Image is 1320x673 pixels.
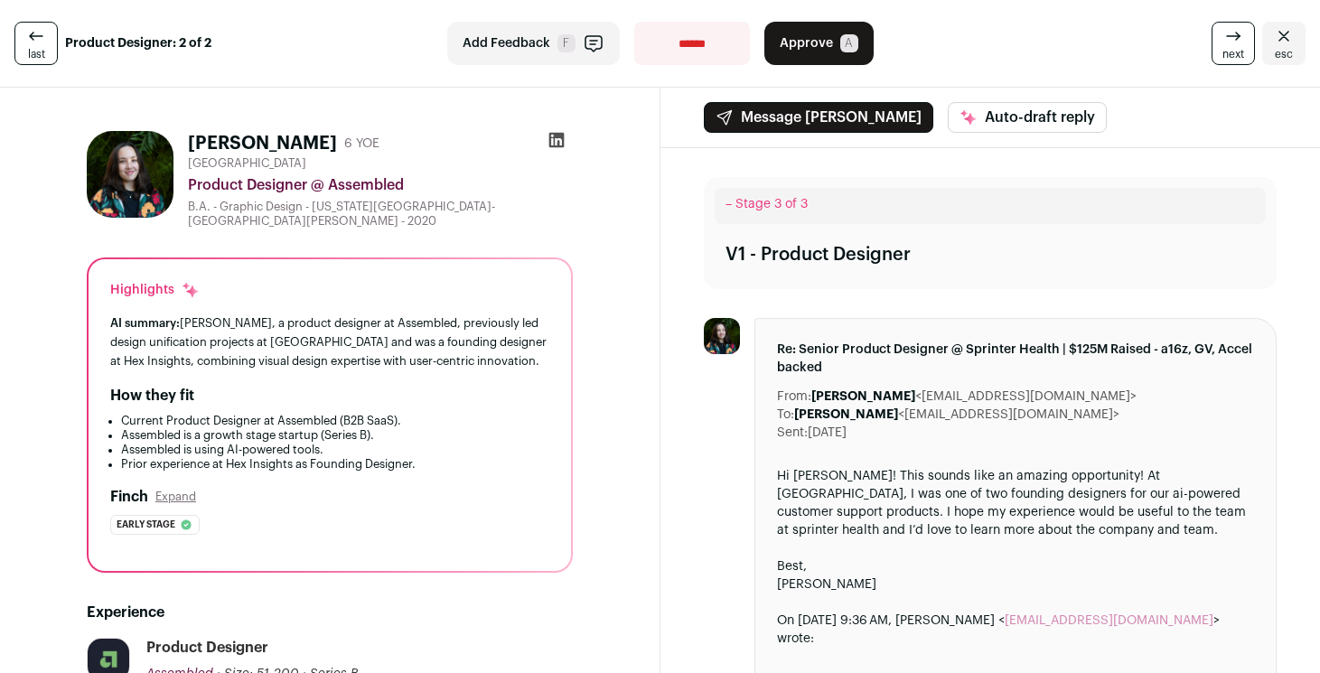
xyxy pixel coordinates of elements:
img: ede78d2ab41cd353340c794c224e2b69189037ad1e6bbc20d6f59310d6e79d8c.jpg [87,131,173,218]
span: Add Feedback [463,34,550,52]
span: Re: Senior Product Designer @ Sprinter Health | $125M Raised - a16z, GV, Accel backed [777,341,1255,377]
button: Message [PERSON_NAME] [704,102,933,133]
dd: <[EMAIL_ADDRESS][DOMAIN_NAME]> [811,388,1137,406]
li: Current Product Designer at Assembled (B2B SaaS). [121,414,549,428]
div: [PERSON_NAME], a product designer at Assembled, previously led design unification projects at [GE... [110,313,549,370]
div: Best, [777,557,1255,575]
dd: [DATE] [808,424,847,442]
h1: [PERSON_NAME] [188,131,337,156]
h2: How they fit [110,385,194,407]
b: [PERSON_NAME] [811,390,915,403]
div: V1 - Product Designer [726,242,911,267]
a: Close [1262,22,1306,65]
li: Assembled is using AI-powered tools. [121,443,549,457]
button: Add Feedback F [447,22,620,65]
blockquote: On [DATE] 9:36 AM, [PERSON_NAME] < > wrote: [777,612,1255,666]
li: Prior experience at Hex Insights as Founding Designer. [121,457,549,472]
button: Expand [155,490,196,504]
a: next [1212,22,1255,65]
img: ede78d2ab41cd353340c794c224e2b69189037ad1e6bbc20d6f59310d6e79d8c.jpg [704,318,740,354]
div: Product Designer [146,638,268,658]
b: [PERSON_NAME] [794,408,898,421]
dt: Sent: [777,424,808,442]
span: Early stage [117,516,175,534]
span: Stage 3 of 3 [735,198,808,210]
div: B.A. - Graphic Design - [US_STATE][GEOGRAPHIC_DATA]-[GEOGRAPHIC_DATA][PERSON_NAME] - 2020 [188,200,573,229]
span: [GEOGRAPHIC_DATA] [188,156,306,171]
span: AI summary: [110,317,180,329]
span: next [1222,47,1244,61]
div: Product Designer @ Assembled [188,174,573,196]
dt: To: [777,406,794,424]
span: Approve [780,34,833,52]
li: Assembled is a growth stage startup (Series B). [121,428,549,443]
strong: Product Designer: 2 of 2 [65,34,211,52]
span: F [557,34,576,52]
a: [EMAIL_ADDRESS][DOMAIN_NAME] [1005,614,1213,627]
span: – [726,198,732,210]
span: esc [1275,47,1293,61]
button: Approve A [764,22,874,65]
h2: Finch [110,486,148,508]
div: Highlights [110,281,200,299]
dd: <[EMAIL_ADDRESS][DOMAIN_NAME]> [794,406,1119,424]
a: last [14,22,58,65]
h2: Experience [87,602,573,623]
span: A [840,34,858,52]
button: Auto-draft reply [948,102,1107,133]
dt: From: [777,388,811,406]
span: last [28,47,45,61]
div: 6 YOE [344,135,379,153]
